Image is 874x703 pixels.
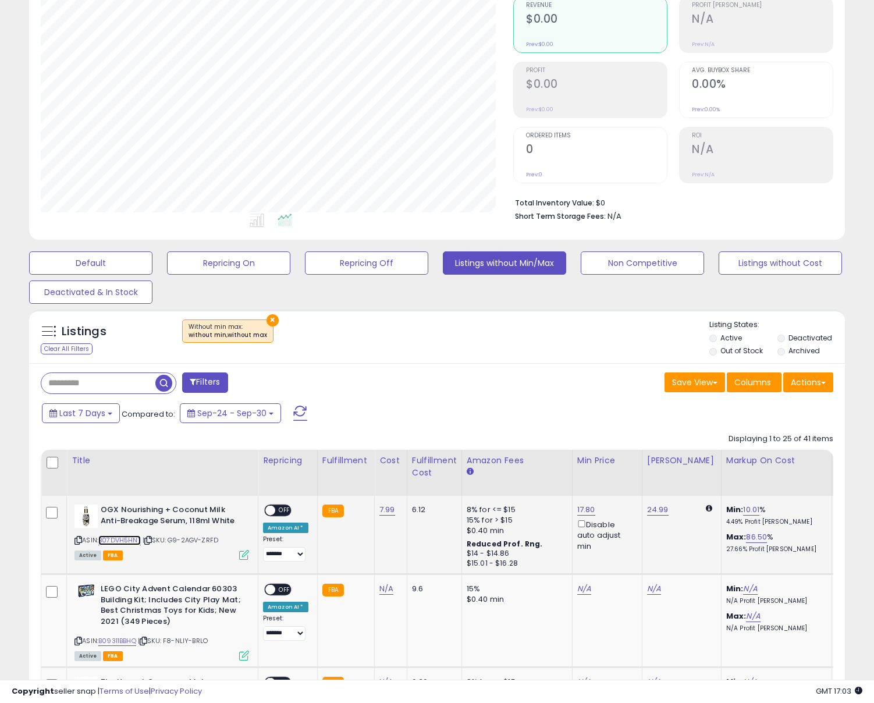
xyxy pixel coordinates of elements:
[526,2,667,9] span: Revenue
[726,532,823,553] div: %
[74,505,249,559] div: ASIN:
[577,518,633,552] div: Disable auto adjust min
[182,372,228,393] button: Filters
[74,584,98,598] img: 41bd1A-3-sL._SL40_.jpg
[189,331,267,339] div: without min,without max
[412,455,457,479] div: Fulfillment Cost
[734,377,771,388] span: Columns
[581,251,704,275] button: Non Competitive
[100,686,149,697] a: Terms of Use
[692,12,833,28] h2: N/A
[467,515,563,526] div: 15% for > $15
[727,372,781,392] button: Columns
[816,686,862,697] span: 2025-10-8 17:03 GMT
[647,583,661,595] a: N/A
[138,636,208,645] span: | SKU: F8-NLIY-BRLO
[526,41,553,48] small: Prev: $0.00
[467,594,563,605] div: $0.40 min
[692,68,833,74] span: Avg. Buybox Share
[526,106,553,113] small: Prev: $0.00
[526,133,667,139] span: Ordered Items
[74,551,101,560] span: All listings currently available for purchase on Amazon
[726,504,744,515] b: Min:
[526,143,667,158] h2: 0
[59,407,105,419] span: Last 7 Days
[467,559,563,569] div: $15.01 - $16.28
[526,171,542,178] small: Prev: 0
[467,539,543,549] b: Reduced Prof. Rng.
[720,333,742,343] label: Active
[729,434,833,445] div: Displaying 1 to 25 of 41 items
[101,584,242,630] b: LEGO City Advent Calendar 60303 Building Kit; Includes City Play Mat; Best Christmas Toys for Kid...
[379,504,395,516] a: 7.99
[726,505,823,526] div: %
[322,505,344,517] small: FBA
[74,651,101,661] span: All listings currently available for purchase on Amazon
[788,346,820,356] label: Archived
[74,505,98,528] img: 41zEOAXnVDL._SL40_.jpg
[721,450,832,496] th: The percentage added to the cost of goods (COGS) that forms the calculator for Min & Max prices.
[467,455,567,467] div: Amazon Fees
[263,615,308,641] div: Preset:
[467,526,563,536] div: $0.40 min
[743,504,759,516] a: 10.01
[692,2,833,9] span: Profit [PERSON_NAME]
[692,143,833,158] h2: N/A
[322,584,344,597] small: FBA
[98,636,136,646] a: B09311BBHQ
[29,251,152,275] button: Default
[467,584,563,594] div: 15%
[72,455,253,467] div: Title
[743,583,757,595] a: N/A
[726,597,823,605] p: N/A Profit [PERSON_NAME]
[726,545,823,553] p: 27.66% Profit [PERSON_NAME]
[101,505,242,529] b: OGX Nourishing + Coconut Milk Anti-Breakage Serum, 118ml White
[515,195,825,209] li: $0
[143,535,218,545] span: | SKU: G9-2AGV-ZRFD
[467,549,563,559] div: $14 - $14.86
[746,610,760,622] a: N/A
[706,505,712,512] i: Calculated using Dynamic Max Price.
[726,624,823,633] p: N/A Profit [PERSON_NAME]
[526,12,667,28] h2: $0.00
[726,455,827,467] div: Markup on Cost
[443,251,566,275] button: Listings without Min/Max
[103,551,123,560] span: FBA
[412,505,453,515] div: 6.12
[42,403,120,423] button: Last 7 Days
[783,372,833,392] button: Actions
[305,251,428,275] button: Repricing Off
[167,251,290,275] button: Repricing On
[41,343,93,354] div: Clear All Filters
[726,531,747,542] b: Max:
[263,455,312,467] div: Repricing
[180,403,281,423] button: Sep-24 - Sep-30
[74,584,249,659] div: ASIN:
[607,211,621,222] span: N/A
[12,686,202,697] div: seller snap | |
[692,171,715,178] small: Prev: N/A
[526,77,667,93] h2: $0.00
[29,281,152,304] button: Deactivated & In Stock
[412,584,453,594] div: 9.6
[467,505,563,515] div: 8% for <= $15
[122,409,175,420] span: Compared to:
[726,610,747,622] b: Max:
[103,651,123,661] span: FBA
[720,346,763,356] label: Out of Stock
[12,686,54,697] strong: Copyright
[379,583,393,595] a: N/A
[62,324,106,340] h5: Listings
[263,602,308,612] div: Amazon AI *
[692,106,720,113] small: Prev: 0.00%
[726,518,823,526] p: 4.49% Profit [PERSON_NAME]
[719,251,842,275] button: Listings without Cost
[577,583,591,595] a: N/A
[692,41,715,48] small: Prev: N/A
[788,333,832,343] label: Deactivated
[526,68,667,74] span: Profit
[515,211,606,221] b: Short Term Storage Fees:
[647,504,669,516] a: 24.99
[665,372,725,392] button: Save View
[275,585,294,595] span: OFF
